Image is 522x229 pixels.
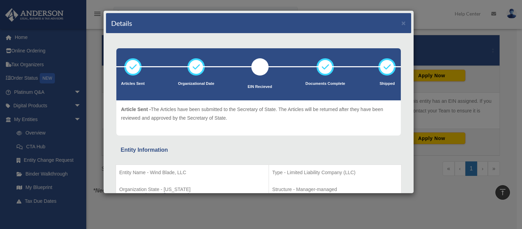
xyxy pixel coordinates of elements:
[119,168,265,177] p: Entity Name - Wind Blade, LLC
[119,185,265,194] p: Organization State - [US_STATE]
[248,83,272,90] p: EIN Recieved
[272,168,398,177] p: Type - Limited Liability Company (LLC)
[121,105,396,122] p: The Articles have been submitted to the Secretary of State. The Articles will be returned after t...
[402,19,406,27] button: ×
[121,80,145,87] p: Articles Sent
[178,80,214,87] p: Organizational Date
[121,145,396,155] div: Entity Information
[272,185,398,194] p: Structure - Manager-managed
[378,80,396,87] p: Shipped
[121,107,151,112] span: Article Sent -
[306,80,345,87] p: Documents Complete
[111,18,132,28] h4: Details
